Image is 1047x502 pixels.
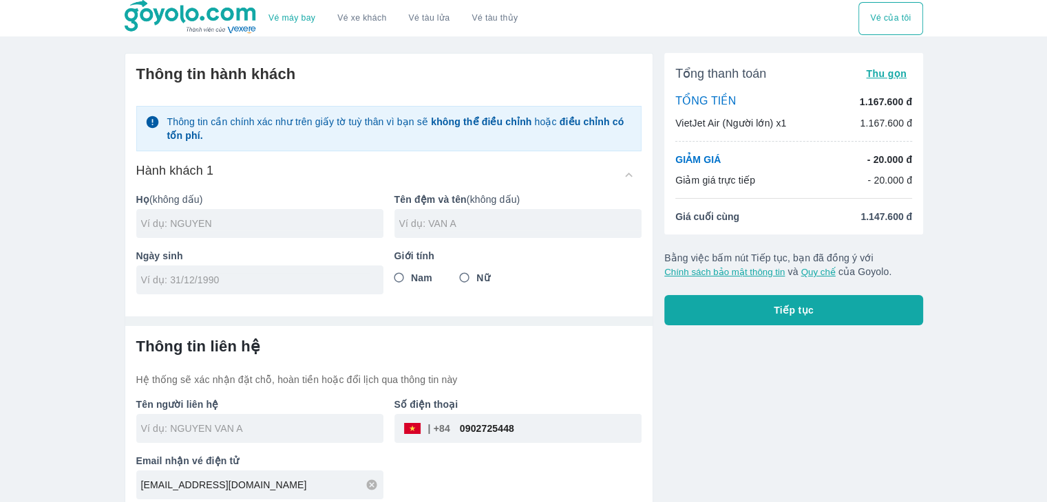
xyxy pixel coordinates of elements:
button: Quy chế [801,267,835,277]
p: (không dấu) [394,193,642,206]
input: Ví dụ: 31/12/1990 [141,273,370,287]
span: Nữ [476,271,489,285]
div: choose transportation mode [858,2,922,35]
span: Tổng thanh toán [675,65,766,82]
h6: Thông tin liên hệ [136,337,642,356]
p: GIẢM GIÁ [675,153,721,166]
p: (không dấu) [136,193,383,206]
button: Chính sách bảo mật thông tin [664,267,785,277]
button: Vé của tôi [858,2,922,35]
button: Thu gọn [860,64,912,83]
span: Thu gọn [866,68,907,79]
input: Ví dụ: VAN A [399,217,642,230]
a: Vé máy bay [268,13,315,23]
a: Vé tàu lửa [398,2,461,35]
b: Số điện thoại [394,399,458,410]
button: Vé tàu thủy [461,2,529,35]
input: Ví dụ: NGUYEN [141,217,383,230]
a: Vé xe khách [337,13,386,23]
input: Ví dụ: abc@gmail.com [141,478,383,492]
p: Ngày sinh [136,249,383,263]
b: Tên người liên hệ [136,399,219,410]
b: Tên đệm và tên [394,194,467,205]
span: Nam [411,271,432,285]
p: 1.167.600 đ [859,95,911,109]
p: Giảm giá trực tiếp [675,173,755,187]
p: Hệ thống sẽ xác nhận đặt chỗ, hoàn tiền hoặc đổi lịch qua thông tin này [136,373,642,386]
strong: không thể điều chỉnh [431,116,531,127]
span: 1.147.600 đ [860,210,912,223]
p: 1.167.600 đ [860,116,912,130]
div: choose transportation mode [257,2,529,35]
p: - 20.000 đ [867,153,911,166]
p: VietJet Air (Người lớn) x1 [675,116,786,130]
span: Giá cuối cùng [675,210,739,223]
h6: Thông tin hành khách [136,65,642,84]
input: Ví dụ: NGUYEN VAN A [141,422,383,435]
b: Email nhận vé điện tử [136,455,240,466]
p: Giới tính [394,249,642,263]
h6: Hành khách 1 [136,162,214,179]
p: Bằng việc bấm nút Tiếp tục, bạn đã đồng ý với và của Goyolo. [664,251,923,279]
span: Tiếp tục [774,303,814,317]
p: TỔNG TIỀN [675,94,736,109]
p: - 20.000 đ [867,173,912,187]
button: Tiếp tục [664,295,923,325]
p: Thông tin cần chính xác như trên giấy tờ tuỳ thân vì bạn sẽ hoặc [167,115,632,142]
b: Họ [136,194,149,205]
